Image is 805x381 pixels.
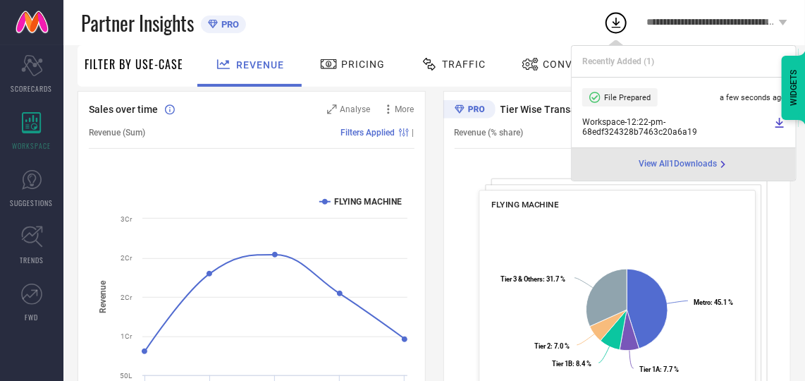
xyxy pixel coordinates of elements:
text: FLYING MACHINE [334,197,402,207]
tspan: Revenue [98,280,108,313]
svg: Zoom [327,104,337,114]
tspan: Tier 3 & Others [500,275,543,283]
span: Traffic [442,59,486,70]
span: | [412,128,414,138]
span: File Prepared [604,93,651,102]
span: Pricing [341,59,385,70]
a: View All1Downloads [639,159,729,170]
span: SCORECARDS [11,83,53,94]
span: SUGGESTIONS [11,198,54,208]
span: Revenue [236,59,284,71]
span: Revenue (% share) [455,128,524,138]
span: WORKSPACE [13,140,51,151]
span: View All 1 Downloads [639,159,718,170]
text: 2Cr [121,294,133,301]
span: TRENDS [20,255,44,265]
text: : 31.7 % [500,275,565,283]
span: Conversion [543,59,611,70]
span: Analyse [340,104,371,114]
span: More [395,104,414,114]
span: Filters Applied [341,128,395,138]
text: 3Cr [121,215,133,223]
span: Revenue (Sum) [89,128,145,138]
span: Filter By Use-Case [85,56,183,73]
span: Workspace - 12:22-pm - 68edf324328b7463c20a6a19 [582,117,770,137]
span: Recently Added ( 1 ) [582,56,654,66]
a: Download [774,117,785,137]
tspan: Metro [694,298,711,306]
span: Tier Wise Transactions [500,104,604,115]
text: : 7.0 % [534,342,569,350]
span: FLYING MACHINE [491,200,558,210]
text: : 45.1 % [694,298,733,306]
text: 1Cr [121,332,133,340]
div: Open download list [603,10,629,35]
span: FWD [25,312,39,322]
tspan: Tier 2 [534,342,550,350]
text: 50L [120,372,133,380]
span: Sales over time [89,104,158,115]
tspan: Tier 1A [639,365,660,373]
div: Open download page [639,159,729,170]
tspan: Tier 1B [552,360,572,368]
span: PRO [218,19,239,30]
text: 2Cr [121,254,133,262]
span: Partner Insights [81,8,194,37]
span: a few seconds ago [720,93,785,102]
text: : 8.4 % [552,360,591,368]
text: : 7.7 % [639,365,679,373]
div: Premium [443,100,496,121]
